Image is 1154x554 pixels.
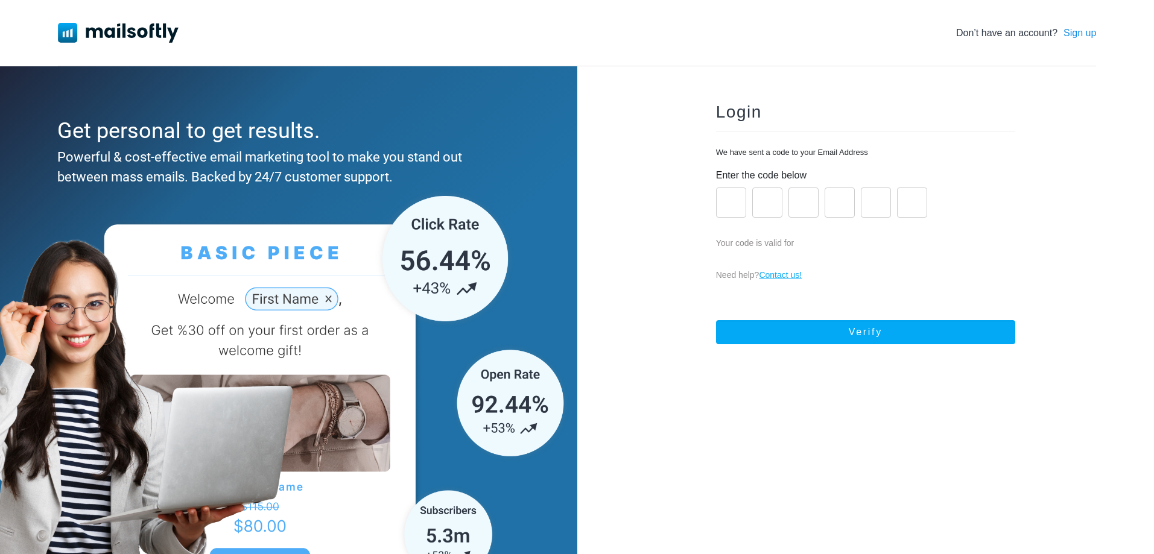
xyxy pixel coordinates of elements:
button: Verify [716,320,1015,344]
a: Sign up [1064,26,1096,40]
p: We have sent a code to your Email Address [716,146,868,159]
div: Powerful & cost-effective email marketing tool to make you stand out between mass emails. Backed ... [57,147,514,187]
p: Enter the code below [716,168,1015,183]
div: Don’t have an account? [956,26,1096,40]
a: Contact us! [759,270,802,280]
img: Mailsoftly [58,23,179,42]
div: Get personal to get results. [57,115,514,147]
p: Need help? [716,269,1015,282]
p: Your code is valid for [716,237,1015,250]
span: Login [716,102,762,121]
